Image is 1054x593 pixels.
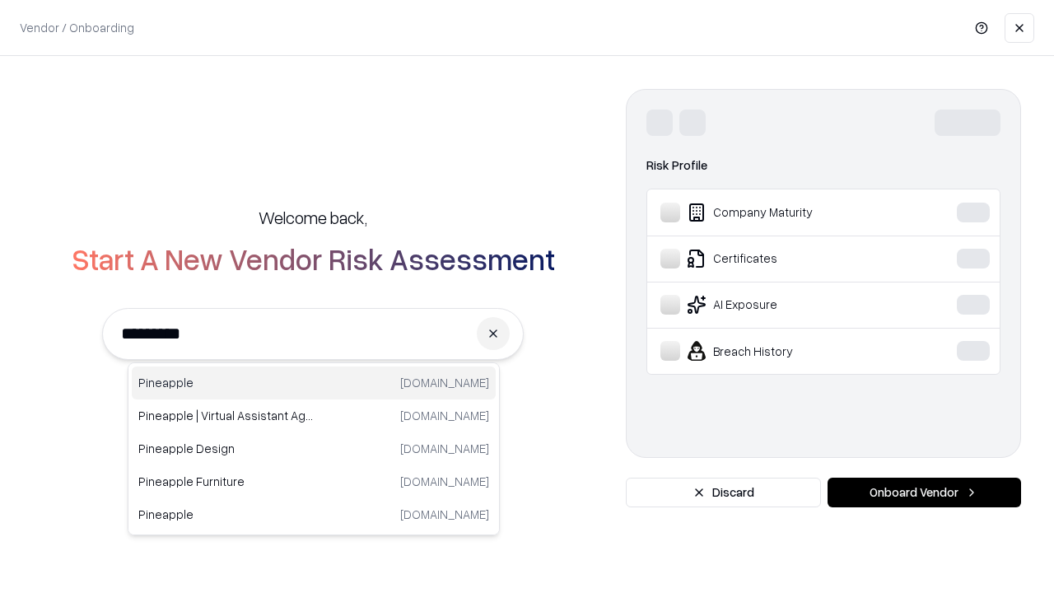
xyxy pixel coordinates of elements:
[20,19,134,36] p: Vendor / Onboarding
[660,203,907,222] div: Company Maturity
[72,242,555,275] h2: Start A New Vendor Risk Assessment
[626,478,821,507] button: Discard
[138,473,314,490] p: Pineapple Furniture
[660,249,907,268] div: Certificates
[828,478,1021,507] button: Onboard Vendor
[400,506,489,523] p: [DOMAIN_NAME]
[128,362,500,535] div: Suggestions
[138,506,314,523] p: Pineapple
[138,440,314,457] p: Pineapple Design
[138,374,314,391] p: Pineapple
[646,156,1000,175] div: Risk Profile
[400,473,489,490] p: [DOMAIN_NAME]
[400,407,489,424] p: [DOMAIN_NAME]
[660,341,907,361] div: Breach History
[400,440,489,457] p: [DOMAIN_NAME]
[259,206,367,229] h5: Welcome back,
[138,407,314,424] p: Pineapple | Virtual Assistant Agency
[400,374,489,391] p: [DOMAIN_NAME]
[660,295,907,315] div: AI Exposure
